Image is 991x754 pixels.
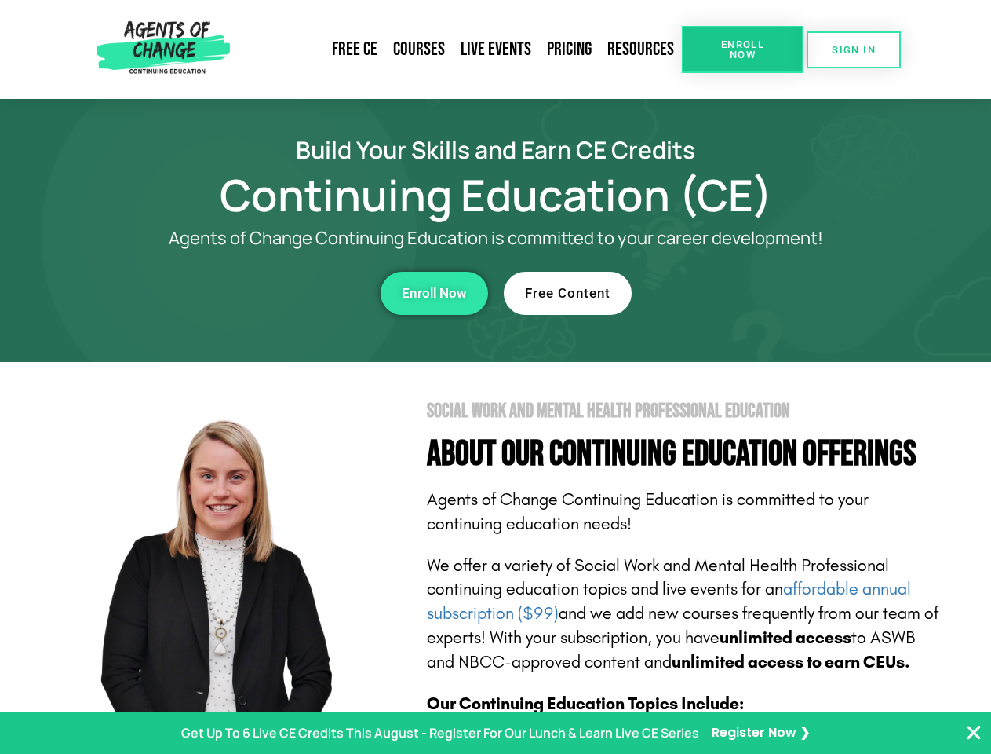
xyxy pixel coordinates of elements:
[49,138,943,161] h2: Build Your Skills and Earn CE Credits
[807,31,901,68] a: SIGN IN
[381,272,488,315] a: Enroll Now
[720,628,851,648] b: unlimited access
[453,31,539,68] a: Live Events
[539,31,599,68] a: Pricing
[427,401,943,421] h2: Social Work and Mental Health Professional Education
[236,31,682,68] nav: Menu
[504,272,632,315] a: Free Content
[707,39,778,60] span: Enroll Now
[385,31,453,68] a: Courses
[832,45,876,55] span: SIGN IN
[111,229,880,248] p: Agents of Change Continuing Education is committed to your career development!
[181,722,699,745] p: Get Up To 6 Live CE Credits This August - Register For Our Lunch & Learn Live CE Series
[525,287,610,300] span: Free Content
[427,554,943,675] p: We offer a variety of Social Work and Mental Health Professional continuing education topics and ...
[427,694,744,714] b: Our Continuing Education Topics Include:
[712,722,810,745] a: Register Now ❯
[682,26,803,73] a: Enroll Now
[49,177,943,213] h1: Continuing Education (CE)
[964,723,983,742] button: Close Banner
[599,31,682,68] a: Resources
[427,489,869,534] span: Agents of Change Continuing Education is committed to your continuing education needs!
[324,31,385,68] a: Free CE
[672,652,910,672] b: unlimited access to earn CEUs.
[427,437,943,472] h4: About Our Continuing Education Offerings
[402,287,467,300] span: Enroll Now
